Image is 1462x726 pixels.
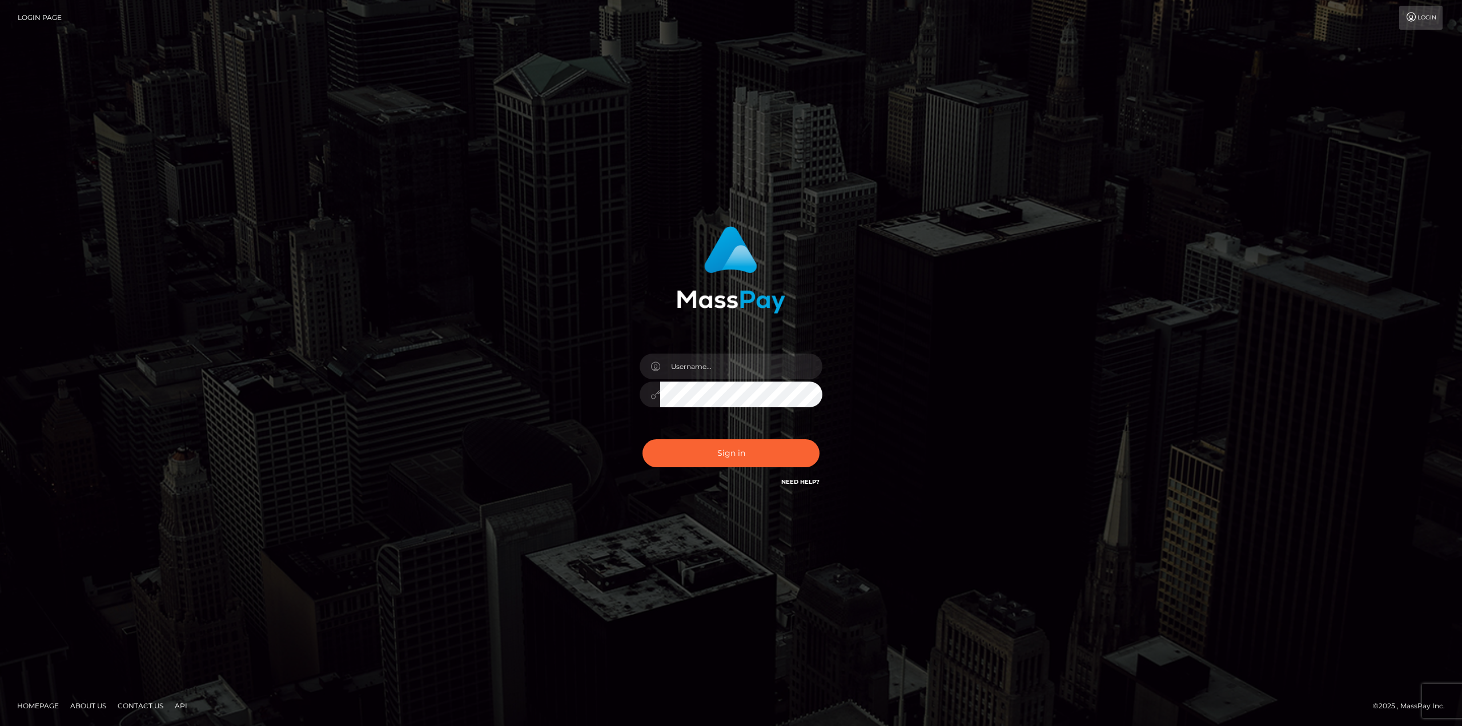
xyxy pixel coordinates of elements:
[113,697,168,715] a: Contact Us
[660,354,822,379] input: Username...
[1373,700,1453,712] div: © 2025 , MassPay Inc.
[13,697,63,715] a: Homepage
[66,697,111,715] a: About Us
[170,697,192,715] a: API
[18,6,62,30] a: Login Page
[1399,6,1443,30] a: Login
[642,439,820,467] button: Sign in
[781,478,820,486] a: Need Help?
[677,226,785,314] img: MassPay Login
